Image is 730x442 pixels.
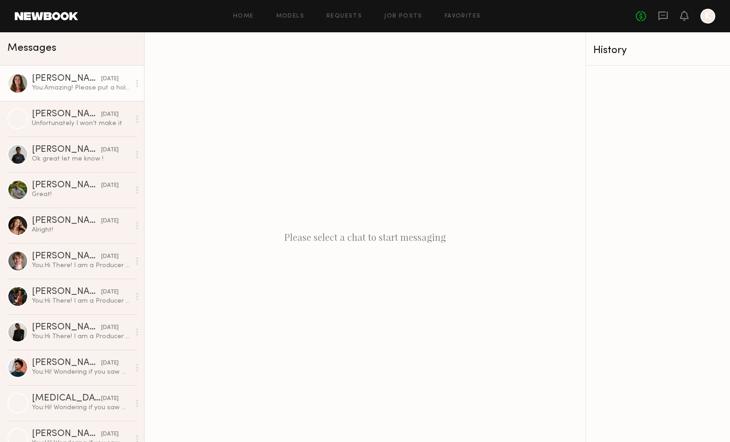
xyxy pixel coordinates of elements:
div: You: Amazing! Please put a hold on and we will get back to you with more information. [32,84,130,92]
div: [PERSON_NAME] [32,74,101,84]
div: [PERSON_NAME] [32,430,101,439]
div: Please select a chat to start messaging [145,32,585,442]
a: Job Posts [384,13,422,19]
div: [DATE] [101,359,119,368]
div: [PERSON_NAME] [32,287,101,297]
div: You: Hi There! I am a Producer for Monster Energy and we are looking for some talent for an upcom... [32,332,130,341]
div: [DATE] [101,288,119,297]
div: [DATE] [101,75,119,84]
div: [PERSON_NAME] [32,252,101,261]
div: [MEDICAL_DATA][PERSON_NAME] [32,394,101,403]
a: K [700,9,715,24]
a: Favorites [445,13,481,19]
div: [PERSON_NAME] [32,110,101,119]
div: You: Hi There! I am a Producer for Monster Energy and we are looking for some talent for an upcom... [32,261,130,270]
div: You: Hi! Wondering if you saw my above message. We would love to have you! [32,403,130,412]
a: Models [276,13,304,19]
a: Home [233,13,254,19]
div: [DATE] [101,146,119,155]
div: [DATE] [101,110,119,119]
div: You: Hi! Wondering if you saw my above message. We would love to have you! [32,368,130,376]
div: History [593,45,723,56]
div: Alright! [32,226,130,234]
div: [DATE] [101,430,119,439]
div: [PERSON_NAME] [32,358,101,368]
a: Requests [326,13,362,19]
div: [DATE] [101,217,119,226]
div: You: Hi There! I am a Producer for Monster Energy and we are looking for some talent for an upcom... [32,297,130,305]
div: [DATE] [101,394,119,403]
div: [PERSON_NAME] [32,145,101,155]
div: [DATE] [101,252,119,261]
span: Messages [7,43,56,54]
div: [DATE] [101,323,119,332]
div: Unfortunately I won’t make it [32,119,130,128]
div: Ok great let me know ! [32,155,130,163]
div: [PERSON_NAME] [32,181,101,190]
div: [PERSON_NAME] [32,323,101,332]
div: [PERSON_NAME] [32,216,101,226]
div: [DATE] [101,181,119,190]
div: Great! [32,190,130,199]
